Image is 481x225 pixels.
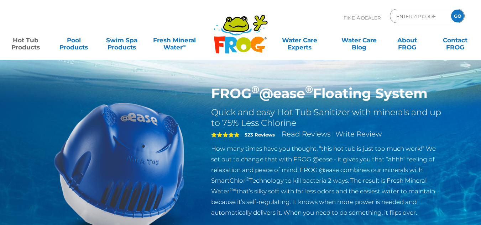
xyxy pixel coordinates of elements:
a: AboutFROG [388,33,426,47]
a: Water CareExperts [269,33,330,47]
span: | [332,131,334,138]
p: Find A Dealer [344,9,381,27]
a: PoolProducts [55,33,93,47]
p: How many times have you thought, “this hot tub is just too much work!” We set out to change that ... [211,143,444,218]
sup: ® [305,83,313,96]
sup: ®∞ [230,187,236,192]
a: Write Review [335,130,382,138]
h2: Quick and easy Hot Tub Sanitizer with minerals and up to 75% Less Chlorine [211,107,444,128]
input: GO [451,10,464,22]
span: 5 [211,132,240,138]
h1: FROG @ease Floating System [211,85,444,102]
strong: 523 Reviews [245,132,275,138]
input: Zip Code Form [396,11,444,21]
sup: ∞ [183,43,186,48]
a: Read Reviews [282,130,331,138]
a: Water CareBlog [340,33,378,47]
a: ContactFROG [436,33,474,47]
a: Swim SpaProducts [103,33,141,47]
a: Fresh MineralWater∞ [151,33,198,47]
a: Hot TubProducts [7,33,45,47]
sup: ® [251,83,259,96]
sup: ® [246,176,249,182]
